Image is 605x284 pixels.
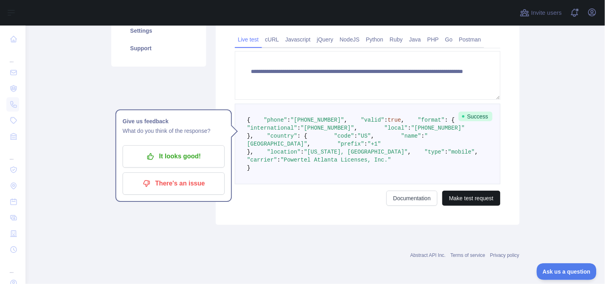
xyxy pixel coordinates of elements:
p: What do you think of the response? [122,126,225,136]
span: "+1" [368,141,381,147]
a: PHP [424,33,442,46]
span: "local" [384,125,408,131]
span: , [401,117,404,123]
a: cURL [262,33,282,46]
span: , [371,133,374,139]
span: : [365,141,368,147]
span: : [408,125,411,131]
button: It looks good! [122,146,225,168]
span: Success [459,112,493,121]
span: "Powertel Atlanta Licenses, Inc." [281,157,391,163]
a: jQuery [314,33,337,46]
a: Live test [235,33,262,46]
span: }, [247,133,254,139]
span: : { [445,117,455,123]
a: Settings [121,22,197,39]
span: : [384,117,388,123]
button: There's an issue [122,173,225,195]
a: Postman [456,33,484,46]
span: : [301,149,304,155]
a: Java [406,33,424,46]
span: , [354,125,357,131]
span: "phone" [264,117,288,123]
span: , [408,149,411,155]
span: "[PHONE_NUMBER]" [301,125,354,131]
span: "[US_STATE], [GEOGRAPHIC_DATA]" [304,149,408,155]
span: : { [298,133,307,139]
iframe: Toggle Customer Support [537,263,597,280]
a: Documentation [386,191,437,206]
span: : [445,149,448,155]
button: Make test request [442,191,500,206]
p: It looks good! [128,150,219,164]
a: Privacy policy [490,252,519,258]
span: "US" [358,133,371,139]
span: true [388,117,401,123]
span: "[PHONE_NUMBER]" [411,125,465,131]
a: Ruby [386,33,406,46]
span: , [307,141,311,147]
span: "international" [247,125,298,131]
a: Javascript [282,33,314,46]
span: "code" [334,133,354,139]
a: Go [442,33,456,46]
span: "carrier" [247,157,278,163]
span: : [277,157,280,163]
a: Abstract API Inc. [410,252,446,258]
span: , [475,149,478,155]
a: Terms of service [451,252,485,258]
h1: Give us feedback [122,117,225,126]
div: ... [6,48,19,64]
span: "location" [267,149,301,155]
span: "prefix" [337,141,364,147]
span: { [247,117,250,123]
span: , [344,117,347,123]
span: "format" [418,117,445,123]
a: Python [363,33,387,46]
a: NodeJS [337,33,363,46]
span: "type" [425,149,445,155]
span: "name" [401,133,421,139]
span: Invite users [531,8,562,18]
span: : [421,133,424,139]
a: Support [121,39,197,57]
span: : [354,133,357,139]
span: "[PHONE_NUMBER]" [291,117,344,123]
div: ... [6,258,19,274]
p: There's an issue [128,177,219,191]
button: Invite users [518,6,564,19]
div: ... [6,145,19,161]
span: "mobile" [448,149,475,155]
span: : [298,125,301,131]
span: } [247,165,250,171]
span: "valid" [361,117,384,123]
span: "country" [267,133,298,139]
span: : [287,117,290,123]
span: }, [247,149,254,155]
